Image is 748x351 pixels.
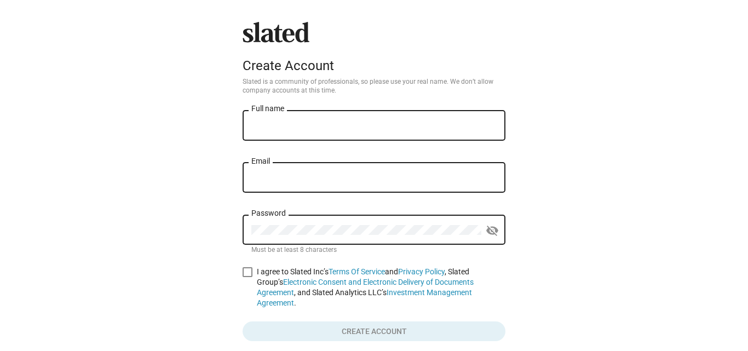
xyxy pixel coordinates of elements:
[481,220,503,241] button: Show password
[251,246,337,255] mat-hint: Must be at least 8 characters
[243,78,505,95] p: Slated is a community of professionals, so please use your real name. We don’t allow company acco...
[329,267,385,276] a: Terms Of Service
[486,222,499,239] mat-icon: visibility_off
[257,267,505,308] span: I agree to Slated Inc’s and , Slated Group’s , and Slated Analytics LLC’s .
[243,58,505,73] div: Create Account
[398,267,445,276] a: Privacy Policy
[243,22,505,78] sl-branding: Create Account
[257,278,474,297] a: Electronic Consent and Electronic Delivery of Documents Agreement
